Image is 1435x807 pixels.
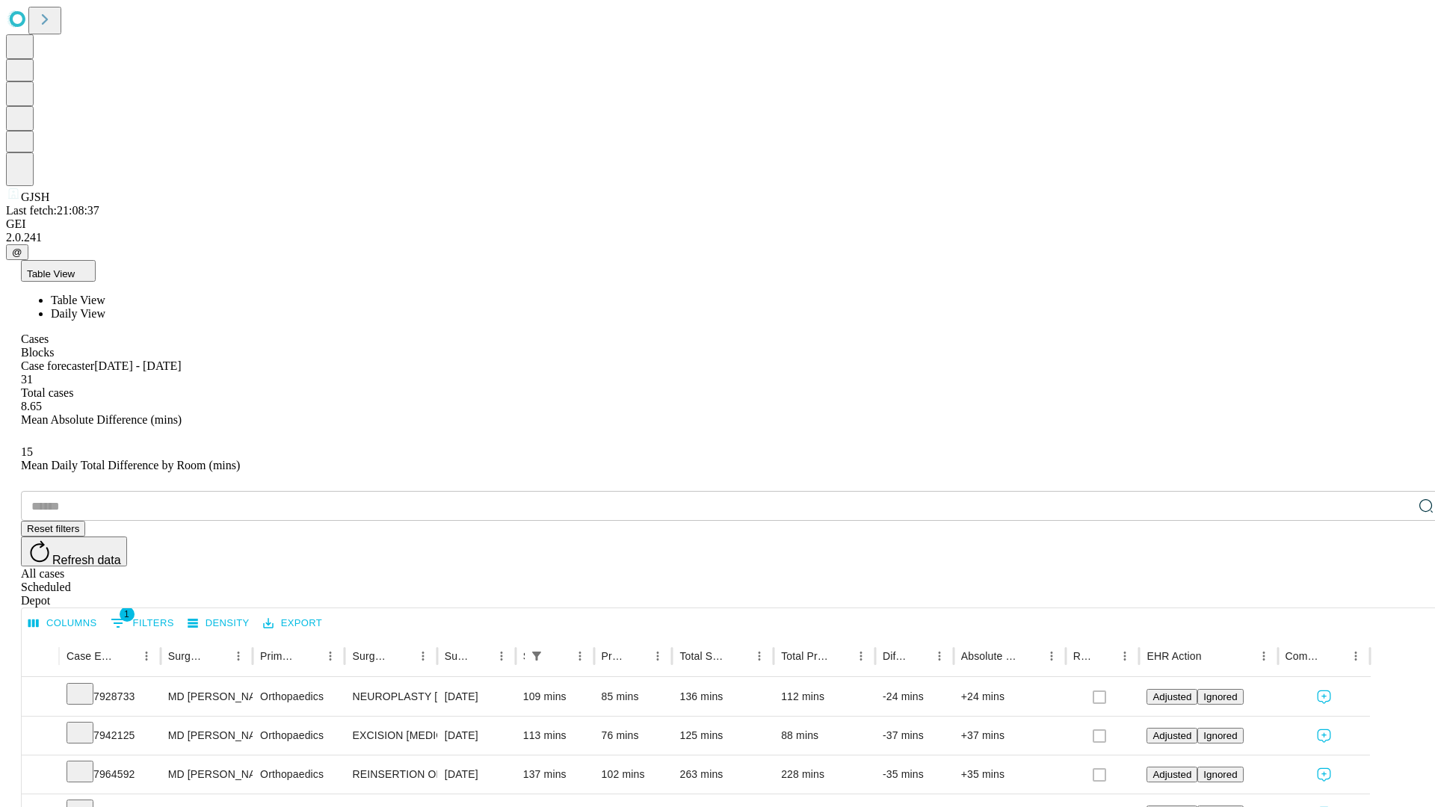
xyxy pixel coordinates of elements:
[1020,646,1041,667] button: Sort
[1073,650,1093,662] div: Resolved in EHR
[413,646,433,667] button: Menu
[1147,767,1197,782] button: Adjusted
[1152,691,1191,702] span: Adjusted
[1197,689,1243,705] button: Ignored
[781,678,868,716] div: 112 mins
[168,650,206,662] div: Surgeon Name
[1152,769,1191,780] span: Adjusted
[1114,646,1135,667] button: Menu
[883,755,946,794] div: -35 mins
[445,755,508,794] div: [DATE]
[260,717,337,755] div: Orthopaedics
[352,755,429,794] div: REINSERTION OF RUPTURED BICEP OR TRICEP TENDON DISTAL
[392,646,413,667] button: Sort
[352,678,429,716] div: NEUROPLASTY [MEDICAL_DATA] AT [GEOGRAPHIC_DATA]
[526,646,547,667] div: 1 active filter
[1147,650,1201,662] div: EHR Action
[352,650,389,662] div: Surgery Name
[352,717,429,755] div: EXCISION [MEDICAL_DATA] WRIST
[749,646,770,667] button: Menu
[1197,728,1243,743] button: Ignored
[259,612,326,635] button: Export
[1203,769,1237,780] span: Ignored
[1152,730,1191,741] span: Adjusted
[51,294,105,306] span: Table View
[107,611,178,635] button: Show filters
[21,521,85,537] button: Reset filters
[1147,689,1197,705] button: Adjusted
[445,717,508,755] div: [DATE]
[523,650,525,662] div: Scheduled In Room Duration
[679,717,766,755] div: 125 mins
[260,678,337,716] div: Orthopaedics
[470,646,491,667] button: Sort
[168,678,245,716] div: MD [PERSON_NAME] [PERSON_NAME]
[781,717,868,755] div: 88 mins
[115,646,136,667] button: Sort
[961,755,1058,794] div: +35 mins
[602,755,665,794] div: 102 mins
[21,191,49,203] span: GJSH
[21,413,182,426] span: Mean Absolute Difference (mins)
[647,646,668,667] button: Menu
[260,650,297,662] div: Primary Service
[184,612,253,635] button: Density
[1197,767,1243,782] button: Ignored
[168,755,245,794] div: MD [PERSON_NAME] [PERSON_NAME]
[29,762,52,788] button: Expand
[883,678,946,716] div: -24 mins
[168,717,245,755] div: MD [PERSON_NAME] [PERSON_NAME]
[523,755,587,794] div: 137 mins
[781,755,868,794] div: 228 mins
[21,445,33,458] span: 15
[21,373,33,386] span: 31
[1203,646,1224,667] button: Sort
[6,204,99,217] span: Last fetch: 21:08:37
[491,646,512,667] button: Menu
[602,650,626,662] div: Predicted In Room Duration
[51,307,105,320] span: Daily View
[21,400,42,412] span: 8.65
[67,650,114,662] div: Case Epic Id
[728,646,749,667] button: Sort
[929,646,950,667] button: Menu
[67,678,153,716] div: 7928733
[25,612,101,635] button: Select columns
[602,717,665,755] div: 76 mins
[207,646,228,667] button: Sort
[883,650,907,662] div: Difference
[961,717,1058,755] div: +37 mins
[1286,650,1323,662] div: Comments
[27,523,79,534] span: Reset filters
[1253,646,1274,667] button: Menu
[526,646,547,667] button: Show filters
[21,386,73,399] span: Total cases
[1093,646,1114,667] button: Sort
[67,717,153,755] div: 7942125
[679,650,726,662] div: Total Scheduled Duration
[1147,728,1197,743] button: Adjusted
[679,755,766,794] div: 263 mins
[781,650,828,662] div: Total Predicted Duration
[908,646,929,667] button: Sort
[602,678,665,716] div: 85 mins
[549,646,570,667] button: Sort
[1203,730,1237,741] span: Ignored
[1203,691,1237,702] span: Ignored
[228,646,249,667] button: Menu
[21,359,94,372] span: Case forecaster
[6,231,1429,244] div: 2.0.241
[136,646,157,667] button: Menu
[52,554,121,566] span: Refresh data
[120,607,135,622] span: 1
[961,650,1019,662] div: Absolute Difference
[299,646,320,667] button: Sort
[830,646,851,667] button: Sort
[21,459,240,471] span: Mean Daily Total Difference by Room (mins)
[445,678,508,716] div: [DATE]
[12,247,22,258] span: @
[29,723,52,749] button: Expand
[260,755,337,794] div: Orthopaedics
[21,260,96,282] button: Table View
[961,678,1058,716] div: +24 mins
